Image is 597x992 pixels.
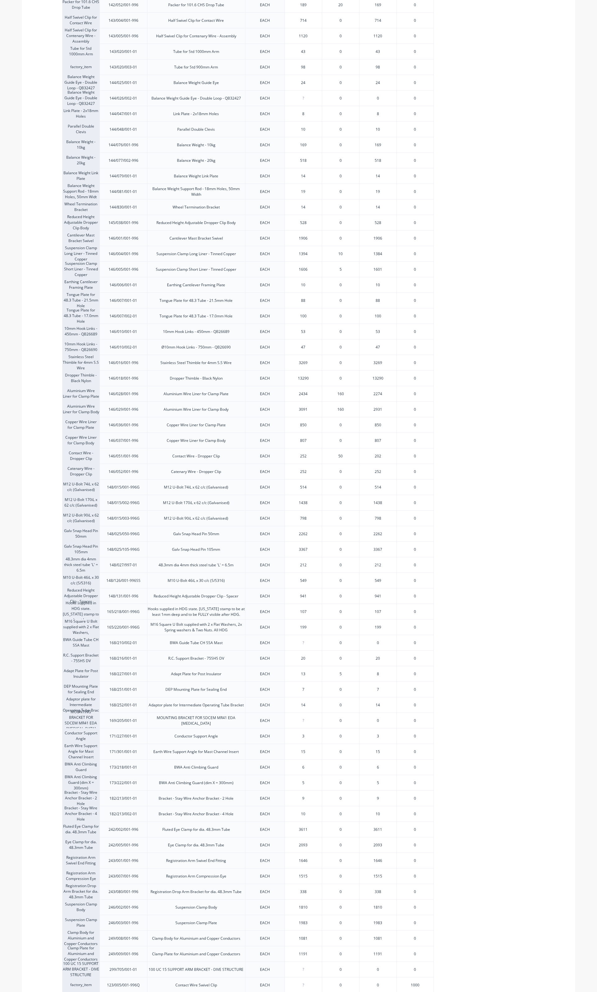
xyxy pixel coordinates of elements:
div: 0 [396,261,434,277]
div: 0 [322,121,359,137]
div: Tube for Std 1000mm Arm [62,44,99,59]
div: Tube for Std 1000mm Arm [147,44,245,59]
div: 0 [396,464,434,479]
div: Balance Weight - 10kg [147,137,245,152]
div: Wheel Termination Bracket [147,199,245,215]
div: 100 [285,308,322,324]
div: 0 [396,339,434,355]
div: Galv Snap Head Pin 105mm [147,541,245,557]
div: 146/018/001-996 [99,370,147,386]
div: 0 [396,137,434,152]
div: 0 [322,557,359,573]
div: factory_item [62,59,99,75]
div: 146/051/001-996 [99,448,147,464]
div: EACH [245,44,285,59]
div: 0 [322,277,359,292]
div: 148/015/003-996G [99,510,147,526]
div: 0 [322,59,359,75]
div: Dropper Thimble - Black Nylon [62,370,99,386]
div: Balance Weight - 20kg [62,152,99,168]
div: 528 [285,215,322,231]
div: 146/001/001-996 [99,230,147,246]
div: 0 [396,448,434,464]
div: 0 [396,401,434,417]
div: EACH [245,277,285,292]
div: 0 [396,75,434,90]
div: 88 [359,292,396,308]
div: Earthing Cantilever Framing Plate [147,277,245,292]
div: EACH [245,292,285,308]
div: EACH [245,28,285,44]
div: EACH [245,184,285,199]
div: 850 [359,417,396,433]
div: 212 [285,557,322,573]
div: Parallel Double Clevis [147,121,245,137]
div: 0 [396,541,434,557]
div: 807 [285,433,322,448]
div: 1394 [285,246,322,262]
div: 48.3mm dia 4mm thick steel tube 'L' = 6.5m [147,557,245,573]
div: 0 [322,495,359,510]
div: 144/830/001-01 [99,199,147,215]
div: EACH [245,308,285,324]
div: 1438 [285,495,322,511]
div: 98 [285,59,322,75]
div: EACH [245,137,285,152]
div: Half Swivel Clip for Contenary Wire - Assembly [147,28,245,44]
div: Balance Weight Link Plate [147,168,245,184]
div: Copper Wire Liner for Clamp Body [147,433,245,448]
div: 0 [322,308,359,324]
div: 0 [322,464,359,479]
div: 0 [322,479,359,495]
div: 19 [285,184,322,199]
div: 0 [396,121,434,137]
div: Wheel Termination Bracket [62,199,99,215]
div: EACH [245,495,285,510]
div: 53 [359,324,396,339]
div: 148/027/997-01 [99,557,147,573]
div: 0 [322,355,359,370]
div: EACH [245,152,285,168]
div: Balance Weight Guide Eye - Double Loop - QB32427 [62,90,99,106]
div: 0 [322,230,359,246]
div: 13290 [285,371,322,386]
div: 0 [396,246,434,261]
div: EACH [245,215,285,230]
div: 0 [396,184,434,199]
div: Reduced Height Adjustable Dropper Clip Body [62,215,99,230]
div: Dropper Thimble - Black Nylon [147,370,245,386]
div: 10 [359,277,396,292]
div: Balance Weight - 10kg [62,137,99,152]
div: 3367 [359,541,396,557]
div: 14 [285,168,322,184]
div: 144/047/001-01 [99,106,147,121]
div: Contact Wire - Dropper Clip [147,448,245,464]
div: M12 U-Bolt 170iL x 62 c/c (Galvanised) [147,495,245,510]
div: ? [285,91,322,106]
div: 5 [322,261,359,277]
div: Stainless Steel Thimble for 4mm S.S Wire [147,355,245,370]
div: 0 [322,526,359,541]
div: EACH [245,355,285,370]
div: 0 [396,370,434,386]
div: 146/004/001-996 [99,246,147,261]
div: 0 [396,495,434,510]
div: EACH [245,464,285,479]
div: 1906 [285,231,322,246]
div: EACH [245,261,285,277]
div: 0 [396,168,434,184]
div: 0 [396,526,434,541]
div: 47 [285,339,322,355]
div: EACH [245,75,285,90]
div: 0 [322,168,359,184]
div: Balance Weight - 20kg [147,152,245,168]
div: Cantilever Mast Bracket Swivel [147,230,245,246]
div: 0 [396,510,434,526]
div: 50 [322,448,359,464]
div: 13290 [359,370,396,386]
div: 146/005/001-996 [99,261,147,277]
div: Link Plate - 2x18mm Holes [62,106,99,121]
div: Balance Weight Support Rod - 18mm Holes, 50mm Widt [62,184,99,199]
div: Suspension Clamp Short Liner - Tinned Copper [147,261,245,277]
div: 0 [396,90,434,106]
